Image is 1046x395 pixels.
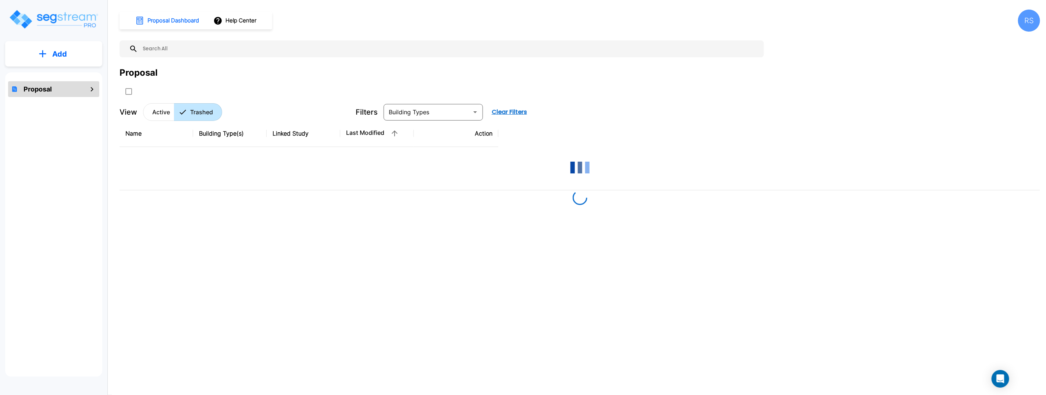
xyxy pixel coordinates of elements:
[152,108,170,116] p: Active
[1018,10,1040,32] div: RS
[386,107,469,117] input: Building Types
[125,129,187,138] div: Name
[52,49,67,60] p: Add
[414,120,498,147] th: Action
[120,107,137,118] p: View
[193,120,267,147] th: Building Type(s)
[5,43,102,65] button: Add
[24,84,52,94] h1: Proposal
[132,13,203,28] button: Proposal Dashboard
[470,107,480,117] button: Open
[174,103,222,121] button: Trashed
[138,40,760,57] input: Search All
[267,120,340,147] th: Linked Study
[143,103,222,121] div: Platform
[143,103,174,121] button: Active
[340,120,414,147] th: Last Modified
[992,370,1009,388] div: Open Intercom Messenger
[121,84,136,99] button: SelectAll
[565,153,595,182] img: Loading
[120,66,158,79] div: Proposal
[212,14,259,28] button: Help Center
[489,105,530,119] button: Clear Filters
[190,108,213,116] p: Trashed
[147,17,199,25] h1: Proposal Dashboard
[356,107,378,118] p: Filters
[8,9,99,30] img: Logo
